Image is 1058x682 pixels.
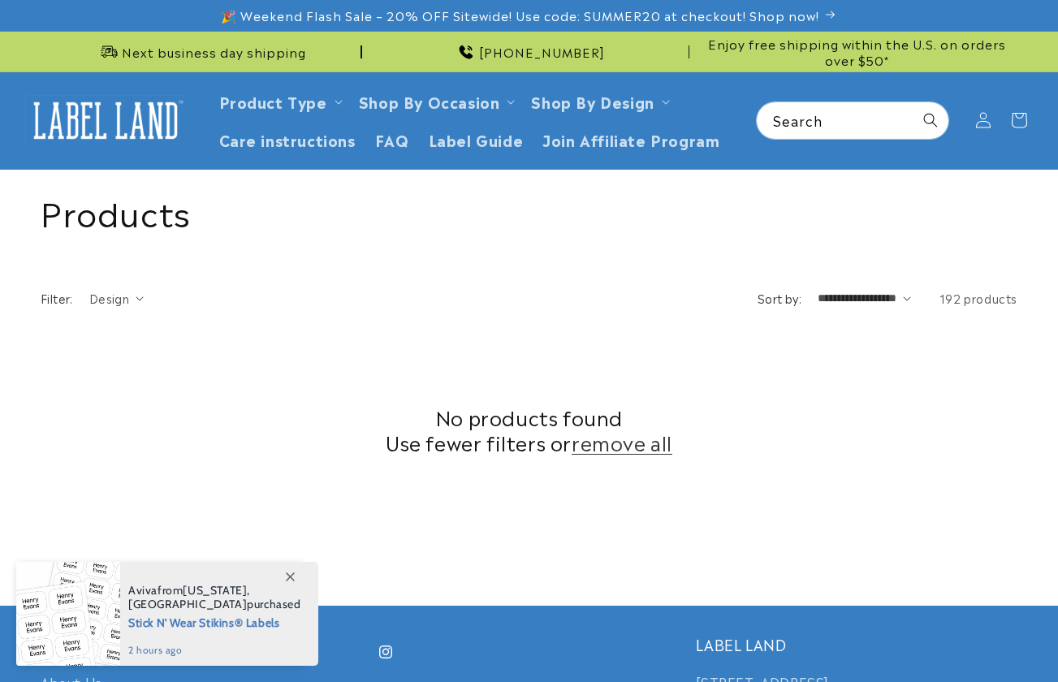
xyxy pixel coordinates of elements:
span: Join Affiliate Program [542,130,719,149]
a: remove all [572,429,672,455]
div: Announcement [41,32,362,71]
summary: Design (0 selected) [89,290,144,307]
h2: Filter: [41,290,73,307]
span: Aviva [128,583,158,598]
span: Label Guide [429,130,524,149]
label: Sort by: [758,290,801,306]
span: Design [89,290,129,306]
a: Label Guide [419,120,533,158]
a: Care instructions [209,120,365,158]
span: Next business day shipping [122,44,306,60]
a: Join Affiliate Program [533,120,729,158]
div: Announcement [696,32,1017,71]
h2: LABEL LAND [696,635,1017,654]
iframe: Gorgias Floating Chat [717,606,1042,666]
span: FAQ [375,130,409,149]
span: 192 products [939,290,1017,306]
h2: No products found Use fewer filters or [41,404,1017,455]
summary: Shop By Design [521,82,676,120]
span: [PHONE_NUMBER] [479,44,605,60]
span: Stick N' Wear Stikins® Labels [128,611,301,632]
a: FAQ [365,120,419,158]
span: from , purchased [128,584,301,611]
span: Shop By Occasion [359,92,500,110]
a: Product Type [219,90,327,112]
span: [US_STATE] [183,583,247,598]
h1: Products [41,190,1017,232]
a: Label Land [19,89,193,152]
button: Search [913,102,948,138]
span: Enjoy free shipping within the U.S. on orders over $50* [696,36,1017,67]
span: Care instructions [219,130,356,149]
span: [GEOGRAPHIC_DATA] [128,597,247,611]
summary: Product Type [209,82,349,120]
summary: Shop By Occasion [349,82,522,120]
img: Label Land [24,95,187,145]
span: 2 hours ago [128,643,301,658]
span: 🎉 Weekend Flash Sale – 20% OFF Sitewide! Use code: SUMMER20 at checkout! Shop now! [221,7,819,24]
a: Shop By Design [531,90,654,112]
div: Announcement [369,32,690,71]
